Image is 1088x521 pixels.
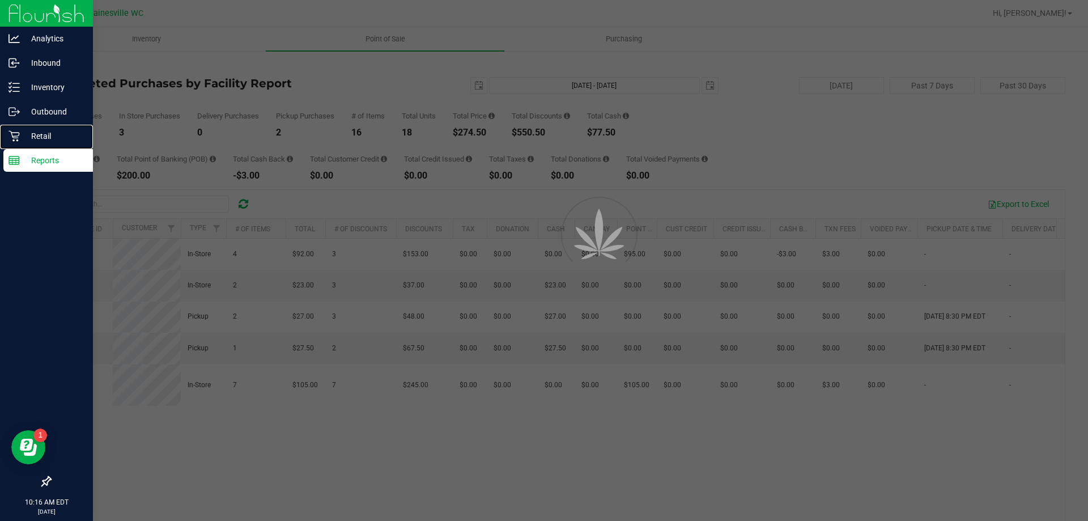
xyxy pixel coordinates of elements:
inline-svg: Inbound [8,57,20,69]
p: [DATE] [5,507,88,516]
inline-svg: Analytics [8,33,20,44]
p: 10:16 AM EDT [5,497,88,507]
inline-svg: Inventory [8,82,20,93]
p: Outbound [20,105,88,118]
p: Reports [20,154,88,167]
p: Analytics [20,32,88,45]
inline-svg: Reports [8,155,20,166]
iframe: Resource center unread badge [33,429,47,442]
inline-svg: Retail [8,130,20,142]
p: Inbound [20,56,88,70]
iframe: Resource center [11,430,45,464]
p: Retail [20,129,88,143]
p: Inventory [20,81,88,94]
inline-svg: Outbound [8,106,20,117]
